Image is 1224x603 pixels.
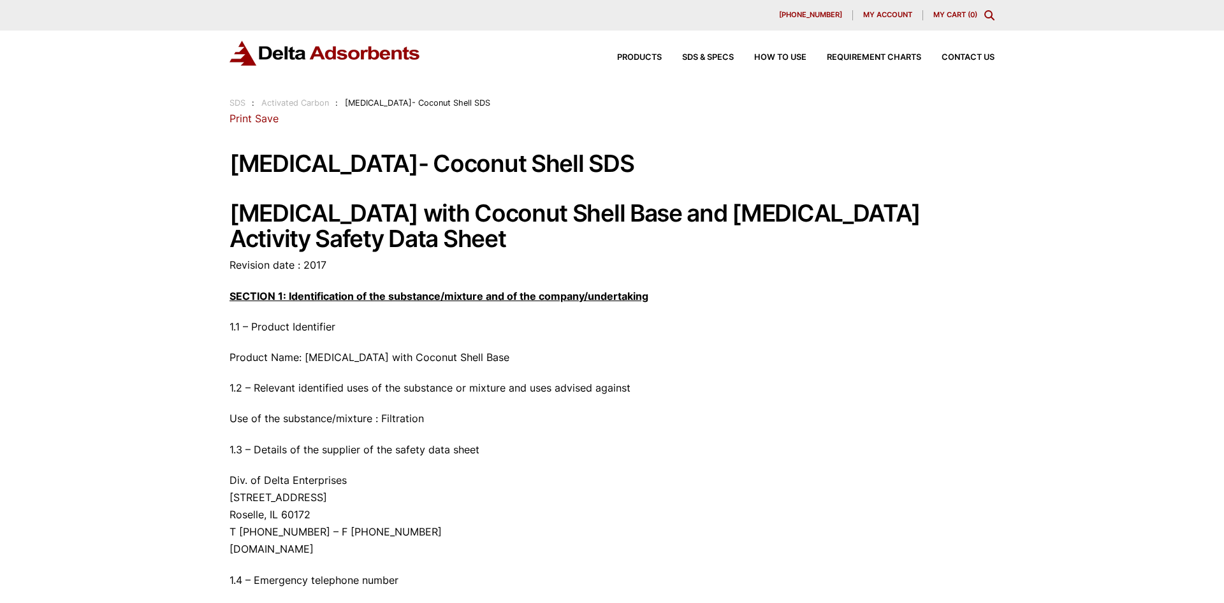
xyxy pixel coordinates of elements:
[229,151,994,177] h1: [MEDICAL_DATA]- Coconut Shell SDS
[229,472,994,558] p: Div. of Delta Enterprises [STREET_ADDRESS] Roselle, IL 60172 T [PHONE_NUMBER] – F [PHONE_NUMBER] ...
[933,10,977,19] a: My Cart (0)
[942,53,994,62] span: Contact Us
[229,201,994,252] h1: [MEDICAL_DATA] with Coconut Shell Base and [MEDICAL_DATA] Activity Safety Data Sheet
[229,572,994,589] p: 1.4 – Emergency telephone number
[229,318,994,336] p: 1.1 – Product Identifier
[229,410,994,427] p: Use of the substance/mixture : Filtration
[597,53,662,62] a: Products
[617,53,662,62] span: Products
[853,10,923,20] a: My account
[345,98,490,108] span: [MEDICAL_DATA]- Coconut Shell SDS
[734,53,806,62] a: How to Use
[984,10,994,20] div: Toggle Modal Content
[662,53,734,62] a: SDS & SPECS
[229,41,421,66] img: Delta Adsorbents
[863,11,912,18] span: My account
[229,257,994,274] p: Revision date : 2017
[769,10,853,20] a: [PHONE_NUMBER]
[261,98,329,108] a: Activated Carbon
[754,53,806,62] span: How to Use
[779,11,842,18] span: [PHONE_NUMBER]
[827,53,921,62] span: Requirement Charts
[921,53,994,62] a: Contact Us
[806,53,921,62] a: Requirement Charts
[335,98,338,108] span: :
[229,349,994,366] p: Product Name: [MEDICAL_DATA] with Coconut Shell Base
[229,441,994,458] p: 1.3 – Details of the supplier of the safety data sheet
[682,53,734,62] span: SDS & SPECS
[229,290,648,302] strong: SECTION 1: Identification of the substance/mixture and of the company/undertaking
[255,112,279,125] a: Save
[229,380,994,397] p: 1.2 – Relevant identified uses of the substance or mixture and uses advised against
[970,10,975,19] span: 0
[252,98,254,108] span: :
[229,112,252,125] a: Print
[229,98,245,108] a: SDS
